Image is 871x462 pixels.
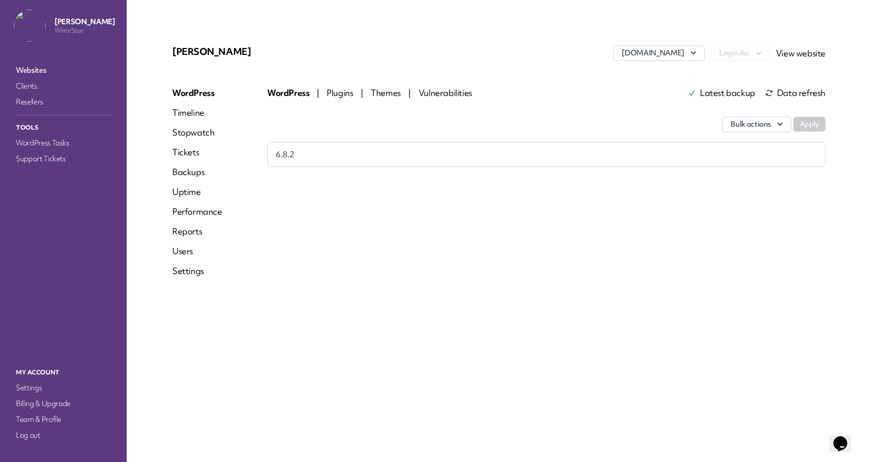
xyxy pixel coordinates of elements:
a: Team & Profile [14,413,113,426]
button: Apply [793,117,825,132]
a: Settings [172,265,222,277]
a: Settings [14,381,113,395]
span: Themes [371,87,402,98]
a: Performance [172,206,222,218]
p: My Account [14,366,113,379]
iframe: chat widget [829,422,861,452]
span: Plugins [327,87,355,98]
button: Login As: [711,46,770,61]
a: Billing & Upgrade [14,397,113,411]
a: Tickets [172,146,222,158]
a: Resellers [14,95,113,109]
a: WordPress Tasks [14,136,113,150]
span: | [361,87,363,98]
button: Bulk actions [722,117,791,132]
a: Latest backup [688,89,755,97]
button: [DOMAIN_NAME] [613,46,704,61]
a: Websites [14,63,113,77]
p: Tools [14,121,113,134]
p: WhiteStar [54,27,115,35]
a: Clients [14,79,113,93]
a: Log out [14,428,113,442]
span: 6.8.2 [276,148,294,160]
a: Timeline [172,107,222,119]
p: [PERSON_NAME] [54,17,115,27]
a: Stopwatch [172,127,222,139]
a: Reports [172,226,222,237]
a: Backups [172,166,222,178]
a: View website [776,47,825,59]
span: Data refresh [765,89,825,97]
p: [PERSON_NAME] [172,46,390,57]
a: Users [172,245,222,257]
span: WordPress [267,87,311,98]
span: | [408,87,411,98]
a: WordPress [172,87,222,99]
span: Vulnerabilities [419,87,472,98]
span: | [317,87,319,98]
a: Support Tickets [14,152,113,166]
a: Uptime [172,186,222,198]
